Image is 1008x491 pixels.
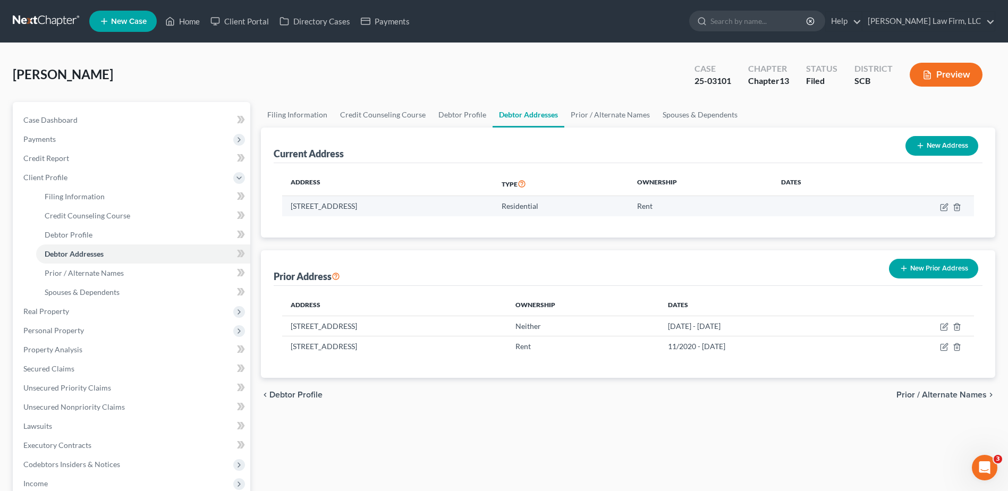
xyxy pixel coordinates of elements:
[15,378,250,397] a: Unsecured Priority Claims
[111,18,147,26] span: New Case
[269,391,323,399] span: Debtor Profile
[659,316,860,336] td: [DATE] - [DATE]
[355,12,415,31] a: Payments
[334,102,432,128] a: Credit Counseling Course
[432,102,493,128] a: Debtor Profile
[23,134,56,143] span: Payments
[659,336,860,357] td: 11/2020 - [DATE]
[205,12,274,31] a: Client Portal
[160,12,205,31] a: Home
[45,192,105,201] span: Filing Information
[36,225,250,244] a: Debtor Profile
[36,206,250,225] a: Credit Counseling Course
[261,102,334,128] a: Filing Information
[507,336,660,357] td: Rent
[45,230,92,239] span: Debtor Profile
[564,102,656,128] a: Prior / Alternate Names
[694,75,731,87] div: 25-03101
[274,147,344,160] div: Current Address
[826,12,861,31] a: Help
[889,259,978,278] button: New Prior Address
[507,316,660,336] td: Neither
[13,66,113,82] span: [PERSON_NAME]
[261,391,323,399] button: chevron_left Debtor Profile
[694,63,731,75] div: Case
[23,402,125,411] span: Unsecured Nonpriority Claims
[507,294,660,316] th: Ownership
[806,75,837,87] div: Filed
[23,460,120,469] span: Codebtors Insiders & Notices
[659,294,860,316] th: Dates
[896,391,995,399] button: Prior / Alternate Names chevron_right
[274,12,355,31] a: Directory Cases
[854,75,893,87] div: SCB
[45,287,120,297] span: Spouses & Dependents
[23,173,67,182] span: Client Profile
[282,294,506,316] th: Address
[23,479,48,488] span: Income
[905,136,978,156] button: New Address
[862,12,995,31] a: [PERSON_NAME] Law Firm, LLC
[23,421,52,430] span: Lawsuits
[45,211,130,220] span: Credit Counseling Course
[36,264,250,283] a: Prior / Alternate Names
[629,172,772,196] th: Ownership
[15,340,250,359] a: Property Analysis
[493,196,629,216] td: Residential
[15,111,250,130] a: Case Dashboard
[23,307,69,316] span: Real Property
[15,149,250,168] a: Credit Report
[896,391,987,399] span: Prior / Alternate Names
[23,154,69,163] span: Credit Report
[629,196,772,216] td: Rent
[23,345,82,354] span: Property Analysis
[15,359,250,378] a: Secured Claims
[23,326,84,335] span: Personal Property
[23,115,78,124] span: Case Dashboard
[36,244,250,264] a: Debtor Addresses
[493,102,564,128] a: Debtor Addresses
[773,172,867,196] th: Dates
[282,336,506,357] td: [STREET_ADDRESS]
[15,436,250,455] a: Executory Contracts
[806,63,837,75] div: Status
[910,63,982,87] button: Preview
[748,75,789,87] div: Chapter
[854,63,893,75] div: District
[972,455,997,480] iframe: Intercom live chat
[15,417,250,436] a: Lawsuits
[656,102,744,128] a: Spouses & Dependents
[45,249,104,258] span: Debtor Addresses
[710,11,808,31] input: Search by name...
[748,63,789,75] div: Chapter
[261,391,269,399] i: chevron_left
[987,391,995,399] i: chevron_right
[23,441,91,450] span: Executory Contracts
[15,397,250,417] a: Unsecured Nonpriority Claims
[282,196,493,216] td: [STREET_ADDRESS]
[36,187,250,206] a: Filing Information
[493,172,629,196] th: Type
[282,316,506,336] td: [STREET_ADDRESS]
[23,364,74,373] span: Secured Claims
[23,383,111,392] span: Unsecured Priority Claims
[274,270,340,283] div: Prior Address
[282,172,493,196] th: Address
[780,75,789,86] span: 13
[36,283,250,302] a: Spouses & Dependents
[45,268,124,277] span: Prior / Alternate Names
[994,455,1002,463] span: 3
